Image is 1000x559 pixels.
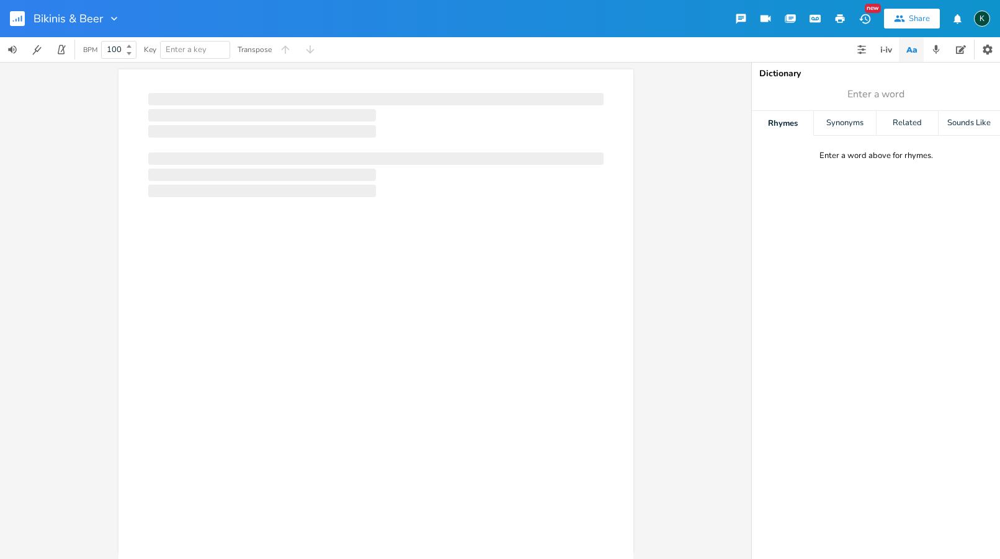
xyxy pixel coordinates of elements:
div: Enter a word above for rhymes. [819,151,933,161]
div: Koval [974,11,990,27]
span: Bikinis & Beer [33,13,103,24]
div: Synonyms [814,111,875,136]
div: Sounds Like [939,111,1000,136]
div: Rhymes [752,111,813,136]
div: Transpose [238,46,272,53]
button: Share [884,9,940,29]
div: New [865,4,881,13]
div: Key [144,46,156,53]
span: Enter a word [847,87,904,102]
button: K [974,4,990,33]
div: BPM [83,46,97,53]
div: Related [877,111,938,136]
div: Dictionary [759,69,993,78]
button: New [852,7,877,30]
div: Share [909,13,930,24]
span: Enter a key [166,44,207,55]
